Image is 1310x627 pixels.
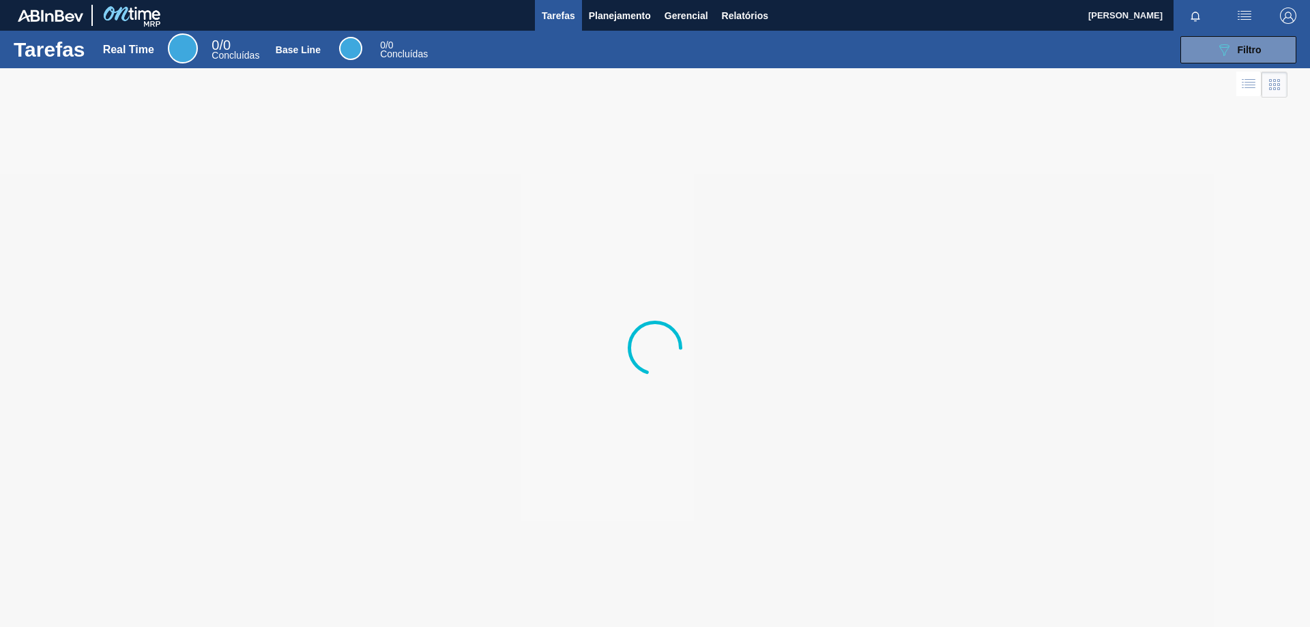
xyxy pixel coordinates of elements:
span: Filtro [1238,44,1262,55]
img: Logout [1280,8,1296,24]
span: / 0 [212,38,231,53]
button: Notificações [1174,6,1217,25]
button: Filtro [1180,36,1296,63]
div: Real Time [212,40,259,60]
div: Real Time [168,33,198,63]
div: Base Line [339,37,362,60]
span: Concluídas [380,48,428,59]
div: Real Time [103,44,154,56]
span: 0 [380,40,385,50]
span: Planejamento [589,8,651,24]
span: Tarefas [542,8,575,24]
span: Relatórios [722,8,768,24]
h1: Tarefas [14,42,85,57]
span: Gerencial [665,8,708,24]
span: 0 [212,38,219,53]
img: TNhmsLtSVTkK8tSr43FrP2fwEKptu5GPRR3wAAAABJRU5ErkJggg== [18,10,83,22]
div: Base Line [380,41,428,59]
img: userActions [1236,8,1253,24]
span: Concluídas [212,50,259,61]
span: / 0 [380,40,393,50]
div: Base Line [276,44,321,55]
